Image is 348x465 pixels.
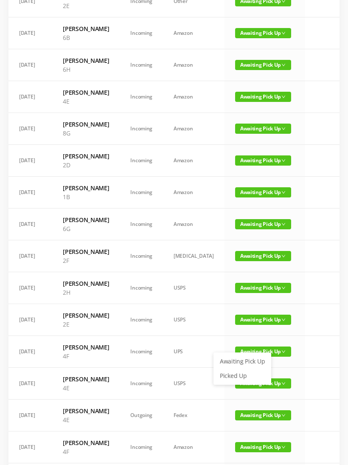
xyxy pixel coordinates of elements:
[163,304,225,336] td: USPS
[63,24,109,33] h6: [PERSON_NAME]
[235,442,291,452] span: Awaiting Pick Up
[63,215,109,224] h6: [PERSON_NAME]
[63,192,109,201] p: 1B
[235,219,291,229] span: Awaiting Pick Up
[281,158,286,163] i: icon: down
[63,120,109,129] h6: [PERSON_NAME]
[120,304,163,336] td: Incoming
[120,400,163,431] td: Outgoing
[163,240,225,272] td: [MEDICAL_DATA]
[63,343,109,352] h6: [PERSON_NAME]
[8,113,52,145] td: [DATE]
[8,431,52,463] td: [DATE]
[120,81,163,113] td: Incoming
[8,145,52,177] td: [DATE]
[63,438,109,447] h6: [PERSON_NAME]
[8,336,52,368] td: [DATE]
[63,383,109,392] p: 4E
[235,315,291,325] span: Awaiting Pick Up
[63,320,109,329] p: 2E
[63,97,109,106] p: 4E
[163,81,225,113] td: Amazon
[281,413,286,417] i: icon: down
[63,1,109,10] p: 2E
[8,240,52,272] td: [DATE]
[63,183,109,192] h6: [PERSON_NAME]
[8,400,52,431] td: [DATE]
[120,113,163,145] td: Incoming
[281,445,286,449] i: icon: down
[120,17,163,49] td: Incoming
[63,288,109,297] p: 2H
[281,286,286,290] i: icon: down
[281,31,286,35] i: icon: down
[281,95,286,99] i: icon: down
[8,81,52,113] td: [DATE]
[281,190,286,194] i: icon: down
[8,304,52,336] td: [DATE]
[163,49,225,81] td: Amazon
[63,88,109,97] h6: [PERSON_NAME]
[63,279,109,288] h6: [PERSON_NAME]
[163,145,225,177] td: Amazon
[120,209,163,240] td: Incoming
[235,155,291,166] span: Awaiting Pick Up
[63,56,109,65] h6: [PERSON_NAME]
[63,129,109,138] p: 8G
[235,60,291,70] span: Awaiting Pick Up
[63,224,109,233] p: 6G
[120,49,163,81] td: Incoming
[235,92,291,102] span: Awaiting Pick Up
[8,272,52,304] td: [DATE]
[8,177,52,209] td: [DATE]
[120,368,163,400] td: Incoming
[235,251,291,261] span: Awaiting Pick Up
[163,272,225,304] td: USPS
[63,375,109,383] h6: [PERSON_NAME]
[281,318,286,322] i: icon: down
[215,355,270,368] a: Awaiting Pick Up
[235,124,291,134] span: Awaiting Pick Up
[120,145,163,177] td: Incoming
[163,431,225,463] td: Amazon
[215,369,270,383] a: Picked Up
[163,368,225,400] td: USPS
[63,447,109,456] p: 4F
[163,17,225,49] td: Amazon
[8,368,52,400] td: [DATE]
[235,28,291,38] span: Awaiting Pick Up
[8,49,52,81] td: [DATE]
[235,187,291,197] span: Awaiting Pick Up
[163,400,225,431] td: Fedex
[63,161,109,169] p: 2D
[163,177,225,209] td: Amazon
[235,283,291,293] span: Awaiting Pick Up
[120,177,163,209] td: Incoming
[63,152,109,161] h6: [PERSON_NAME]
[281,63,286,67] i: icon: down
[235,347,291,357] span: Awaiting Pick Up
[281,349,286,354] i: icon: down
[63,33,109,42] p: 6B
[63,65,109,74] p: 6H
[281,381,286,386] i: icon: down
[63,352,109,361] p: 4F
[281,254,286,258] i: icon: down
[120,240,163,272] td: Incoming
[120,272,163,304] td: Incoming
[163,209,225,240] td: Amazon
[8,17,52,49] td: [DATE]
[163,113,225,145] td: Amazon
[120,336,163,368] td: Incoming
[63,415,109,424] p: 4E
[235,410,291,420] span: Awaiting Pick Up
[163,336,225,368] td: UPS
[281,222,286,226] i: icon: down
[281,127,286,131] i: icon: down
[63,311,109,320] h6: [PERSON_NAME]
[120,431,163,463] td: Incoming
[63,247,109,256] h6: [PERSON_NAME]
[63,406,109,415] h6: [PERSON_NAME]
[8,209,52,240] td: [DATE]
[63,256,109,265] p: 2F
